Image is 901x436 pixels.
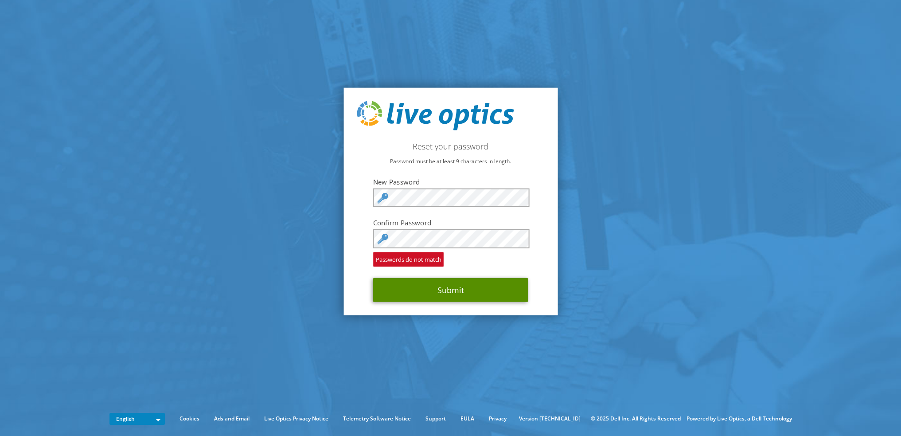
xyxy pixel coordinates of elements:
[357,157,544,166] p: Password must be at least 9 characters in length.
[207,414,256,424] a: Ads and Email
[357,101,514,130] img: live_optics_svg.svg
[373,278,528,302] button: Submit
[419,414,452,424] a: Support
[357,141,544,151] h2: Reset your password
[173,414,206,424] a: Cookies
[373,218,528,227] label: Confirm Password
[586,414,685,424] li: © 2025 Dell Inc. All Rights Reserved
[686,414,792,424] li: Powered by Live Optics, a Dell Technology
[373,251,444,267] span: Passwords do not match
[336,414,417,424] a: Telemetry Software Notice
[482,414,513,424] a: Privacy
[257,414,335,424] a: Live Optics Privacy Notice
[515,414,585,424] li: Version [TECHNICAL_ID]
[454,414,481,424] a: EULA
[373,177,528,186] label: New Password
